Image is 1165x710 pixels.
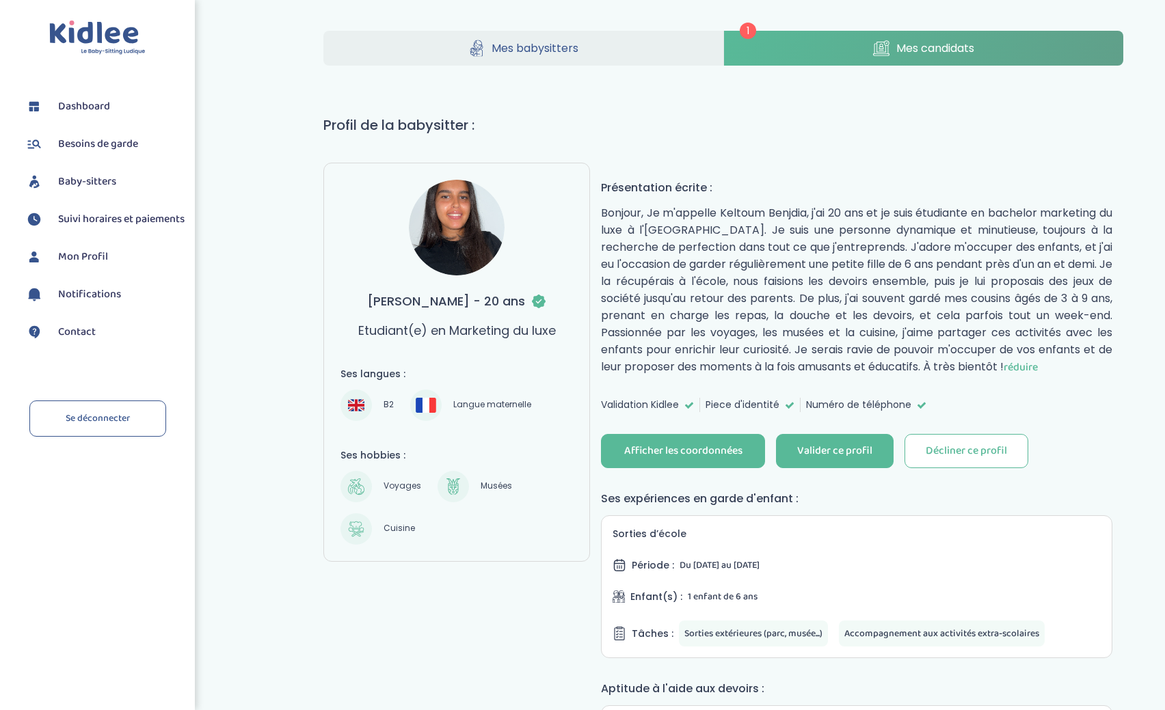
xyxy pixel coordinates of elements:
[601,179,1112,196] h4: Présentation écrite :
[632,627,673,641] span: Tâches :
[24,284,185,305] a: Notifications
[24,172,44,192] img: babysitters.svg
[601,398,679,412] span: Validation Kidlee
[24,284,44,305] img: notification.svg
[58,249,108,265] span: Mon Profil
[476,478,517,495] span: Musées
[680,558,760,573] span: Du [DATE] au [DATE]
[624,443,742,459] div: Afficher les coordonnées
[601,680,1112,697] h4: Aptitude à l'aide aux devoirs :
[844,626,1039,641] span: Accompagnement aux activités extra-scolaires
[379,521,420,537] span: Cuisine
[630,590,682,604] span: Enfant(s) :
[24,247,185,267] a: Mon Profil
[348,397,364,413] img: Anglais
[58,136,138,152] span: Besoins de garde
[601,434,765,468] button: Afficher les coordonnées
[24,96,185,117] a: Dashboard
[379,478,426,495] span: Voyages
[613,527,1101,541] h5: Sorties d’école
[24,322,185,342] a: Contact
[409,180,505,275] img: avatar
[601,490,1112,507] h4: Ses expériences en garde d'enfant :
[706,398,779,412] span: Piece d'identité
[58,98,110,115] span: Dashboard
[24,96,44,117] img: dashboard.svg
[340,367,573,381] h4: Ses langues :
[776,434,894,468] button: Valider ce profil
[1004,359,1038,376] span: réduire
[797,443,872,459] div: Valider ce profil
[905,434,1028,468] button: Décliner ce profil
[448,397,536,413] span: Langue maternelle
[379,397,399,413] span: B2
[58,174,116,190] span: Baby-sitters
[601,204,1112,376] p: Bonjour, Je m'appelle Keltoum Benjdia, j'ai 20 ans et je suis étudiante en bachelor marketing du ...
[632,558,674,573] span: Période :
[740,23,756,39] span: 1
[724,31,1124,66] a: Mes candidats
[926,443,1007,459] div: Décliner ce profil
[492,40,578,57] span: Mes babysitters
[29,400,166,437] a: Se déconnecter
[806,398,911,412] span: Numéro de téléphone
[416,398,436,412] img: Français
[323,115,1123,135] h1: Profil de la babysitter :
[323,31,723,66] a: Mes babysitters
[24,172,185,192] a: Baby-sitters
[58,211,185,228] span: Suivi horaires et paiements
[358,321,556,340] p: Etudiant(e) en Marketing du luxe
[58,286,121,303] span: Notifications
[684,626,822,641] span: Sorties extérieures (parc, musée...)
[49,21,146,55] img: logo.svg
[24,209,44,230] img: suivihoraire.svg
[24,134,44,154] img: besoin.svg
[24,209,185,230] a: Suivi horaires et paiements
[58,324,96,340] span: Contact
[24,322,44,342] img: contact.svg
[340,448,573,463] h4: Ses hobbies :
[688,589,758,604] span: 1 enfant de 6 ans
[367,292,547,310] h3: [PERSON_NAME] - 20 ans
[24,247,44,267] img: profil.svg
[896,40,974,57] span: Mes candidats
[24,134,185,154] a: Besoins de garde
